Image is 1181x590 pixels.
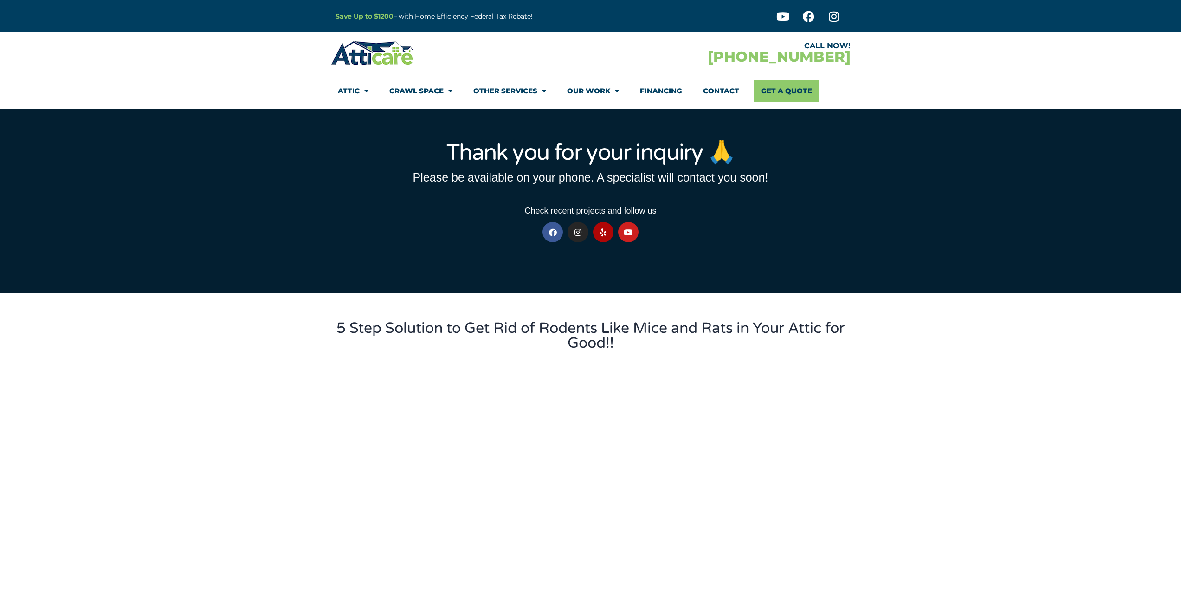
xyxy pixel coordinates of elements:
a: Our Work [567,80,619,102]
h3: Check recent projects and follow us [336,207,846,215]
nav: Menu [338,80,844,102]
a: Contact [703,80,739,102]
h1: Thank you for your inquiry 🙏 [336,142,846,164]
a: Save Up to $1200 [336,12,394,20]
a: Attic [338,80,368,102]
a: Get A Quote [754,80,819,102]
a: Crawl Space [389,80,452,102]
div: CALL NOW! [591,42,851,50]
a: Financing [640,80,682,102]
p: – with Home Efficiency Federal Tax Rebate! [336,11,636,22]
a: Other Services [473,80,546,102]
h3: Please be available on your phone. A specialist will contact you soon! [336,172,846,183]
h3: 5 Step Solution to Get Rid of Rodents Like Mice and Rats in Your Attic for Good!! [336,321,846,350]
